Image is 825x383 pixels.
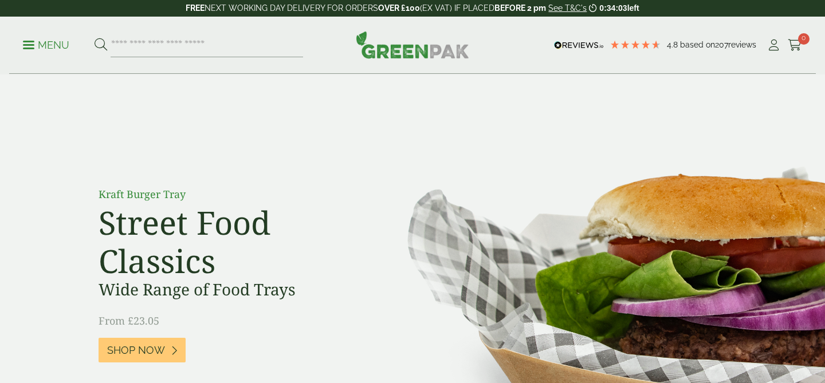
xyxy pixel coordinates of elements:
i: My Account [767,40,781,51]
h2: Street Food Classics [99,203,356,280]
p: Kraft Burger Tray [99,187,356,202]
strong: BEFORE 2 pm [494,3,546,13]
p: Menu [23,38,69,52]
a: Menu [23,38,69,50]
span: 0 [798,33,810,45]
a: Shop Now [99,338,186,362]
a: See T&C's [548,3,587,13]
span: Based on [680,40,715,49]
strong: OVER £100 [378,3,420,13]
strong: FREE [186,3,205,13]
span: reviews [728,40,756,49]
img: REVIEWS.io [554,41,604,49]
i: Cart [788,40,802,51]
span: left [627,3,639,13]
span: 0:34:03 [599,3,627,13]
img: GreenPak Supplies [356,31,469,58]
span: Shop Now [107,344,165,357]
div: 4.79 Stars [610,40,661,50]
span: From £23.05 [99,314,159,327]
span: 4.8 [667,40,680,49]
a: 0 [788,37,802,54]
h3: Wide Range of Food Trays [99,280,356,299]
span: 207 [715,40,728,49]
